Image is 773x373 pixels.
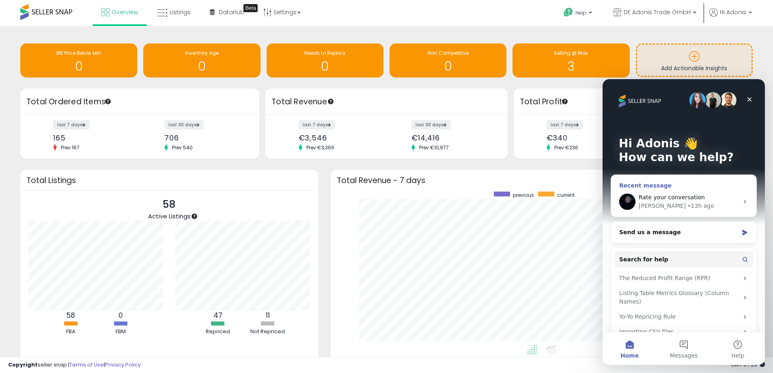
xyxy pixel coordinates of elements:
[243,328,292,336] div: Not Repriced
[411,134,493,142] div: €14,416
[53,120,90,129] label: last 7 days
[56,50,101,56] span: BB Price Below Min
[266,310,270,320] b: 11
[164,120,204,129] label: last 30 days
[148,212,191,220] span: Active Listings
[24,60,133,73] h1: 0
[512,43,629,78] a: Selling @ Max 3
[53,134,134,142] div: 165
[415,144,453,151] span: Prev: €10,977
[720,8,746,16] span: Hi Adonis
[550,144,582,151] span: Prev: €236
[8,361,141,369] div: seller snap | |
[624,8,691,16] span: DE Adonis Trade GmbH
[327,98,334,105] div: Tooltip anchor
[299,120,335,129] label: last 7 days
[271,60,379,73] h1: 0
[147,60,256,73] h1: 0
[143,43,260,78] a: Inventory Age 0
[191,213,198,220] div: Tooltip anchor
[164,134,245,142] div: 706
[185,50,219,56] span: Inventory Age
[148,197,191,212] p: 58
[547,120,583,129] label: last 7 days
[26,96,253,108] h3: Total Ordered Items
[557,192,575,198] span: current
[67,310,75,320] b: 58
[337,177,747,183] h3: Total Revenue - 7 days
[26,177,312,183] h3: Total Listings
[213,310,222,320] b: 47
[563,7,573,17] i: Get Help
[8,361,38,369] strong: Copyright
[20,43,137,78] a: BB Price Below Min 0
[517,60,625,73] h1: 3
[661,64,727,72] span: Add Actionable Insights
[97,328,145,336] div: FBM
[394,60,502,73] h1: 0
[170,8,191,16] span: Listings
[575,9,586,16] span: Help
[513,192,534,198] span: previous
[105,361,141,369] a: Privacy Policy
[219,8,244,16] span: DataHub
[69,361,104,369] a: Terms of Use
[104,98,112,105] div: Tooltip anchor
[557,1,600,26] a: Help
[47,328,95,336] div: FBA
[118,310,123,320] b: 0
[520,96,747,108] h3: Total Profit
[390,43,506,78] a: Non Competitive 0
[304,50,345,56] span: Needs to Reprice
[603,79,765,365] iframe: Intercom live chat
[299,134,381,142] div: €3,546
[271,96,502,108] h3: Total Revenue
[302,144,338,151] span: Prev: €3,366
[168,144,197,151] span: Prev: 540
[194,328,242,336] div: Repriced
[547,134,627,142] div: €340
[554,50,588,56] span: Selling @ Max
[243,4,258,12] div: Tooltip anchor
[637,45,751,76] a: Add Actionable Insights
[709,8,752,26] a: Hi Adonis
[561,98,568,105] div: Tooltip anchor
[411,120,451,129] label: last 30 days
[112,8,138,16] span: Overview
[57,144,84,151] span: Prev: 167
[267,43,383,78] a: Needs to Reprice 0
[428,50,469,56] span: Non Competitive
